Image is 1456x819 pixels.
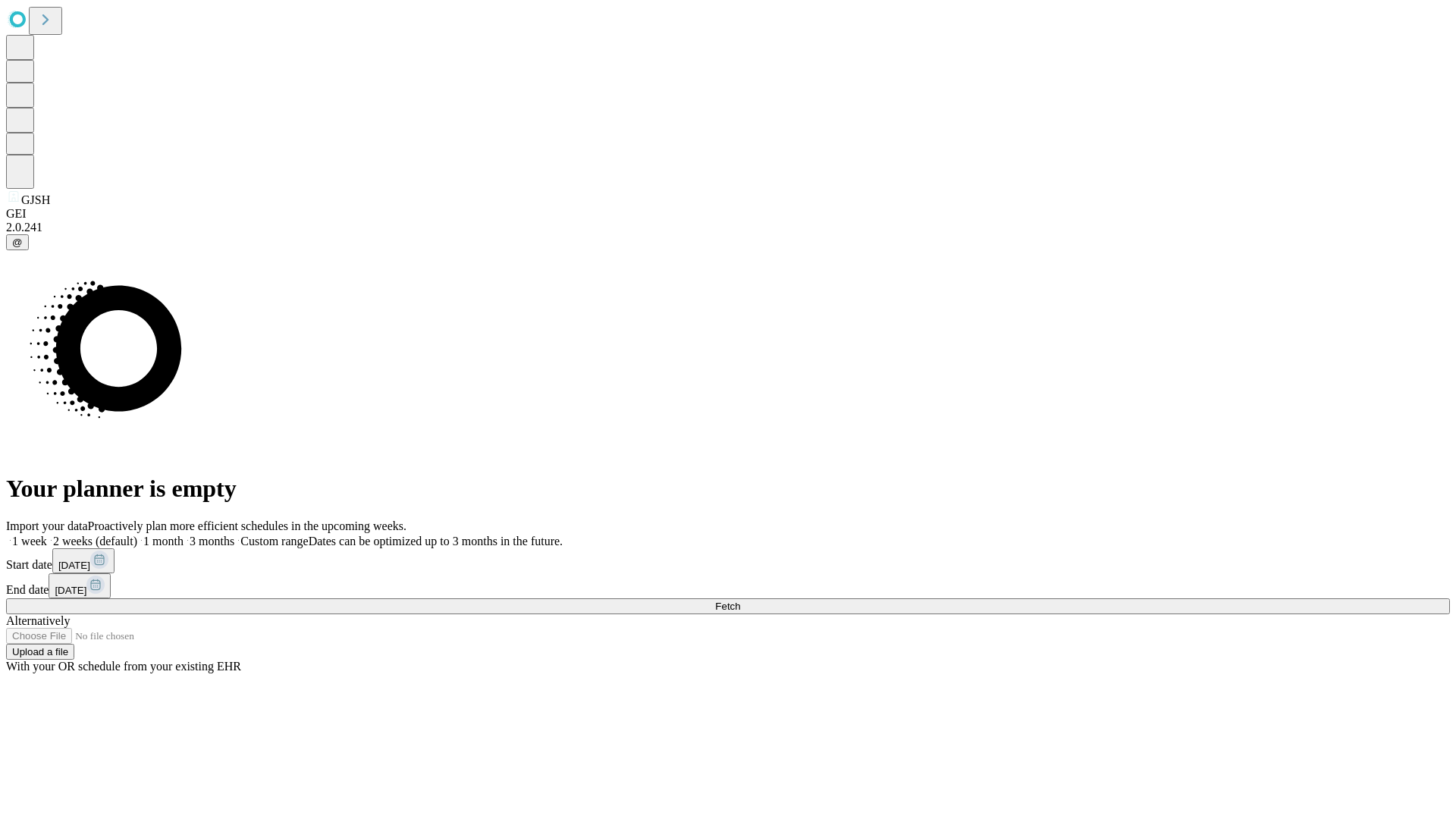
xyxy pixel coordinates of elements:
span: @ [12,237,23,248]
span: 1 month [143,535,184,548]
span: Dates can be optimized up to 3 months in the future. [309,535,563,548]
div: 2.0.241 [6,221,1450,234]
button: [DATE] [52,548,115,573]
button: Upload a file [6,644,74,660]
span: 2 weeks (default) [53,535,137,548]
div: End date [6,573,1450,598]
span: Custom range [240,535,308,548]
button: Fetch [6,598,1450,614]
span: Proactively plan more efficient schedules in the upcoming weeks. [88,519,406,532]
span: Fetch [715,601,740,612]
span: [DATE] [55,585,86,596]
span: 3 months [190,535,234,548]
span: Alternatively [6,614,70,627]
button: [DATE] [49,573,111,598]
span: 1 week [12,535,47,548]
span: Import your data [6,519,88,532]
h1: Your planner is empty [6,475,1450,503]
div: Start date [6,548,1450,573]
span: With your OR schedule from your existing EHR [6,660,241,673]
div: GEI [6,207,1450,221]
span: [DATE] [58,560,90,571]
span: GJSH [21,193,50,206]
button: @ [6,234,29,250]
